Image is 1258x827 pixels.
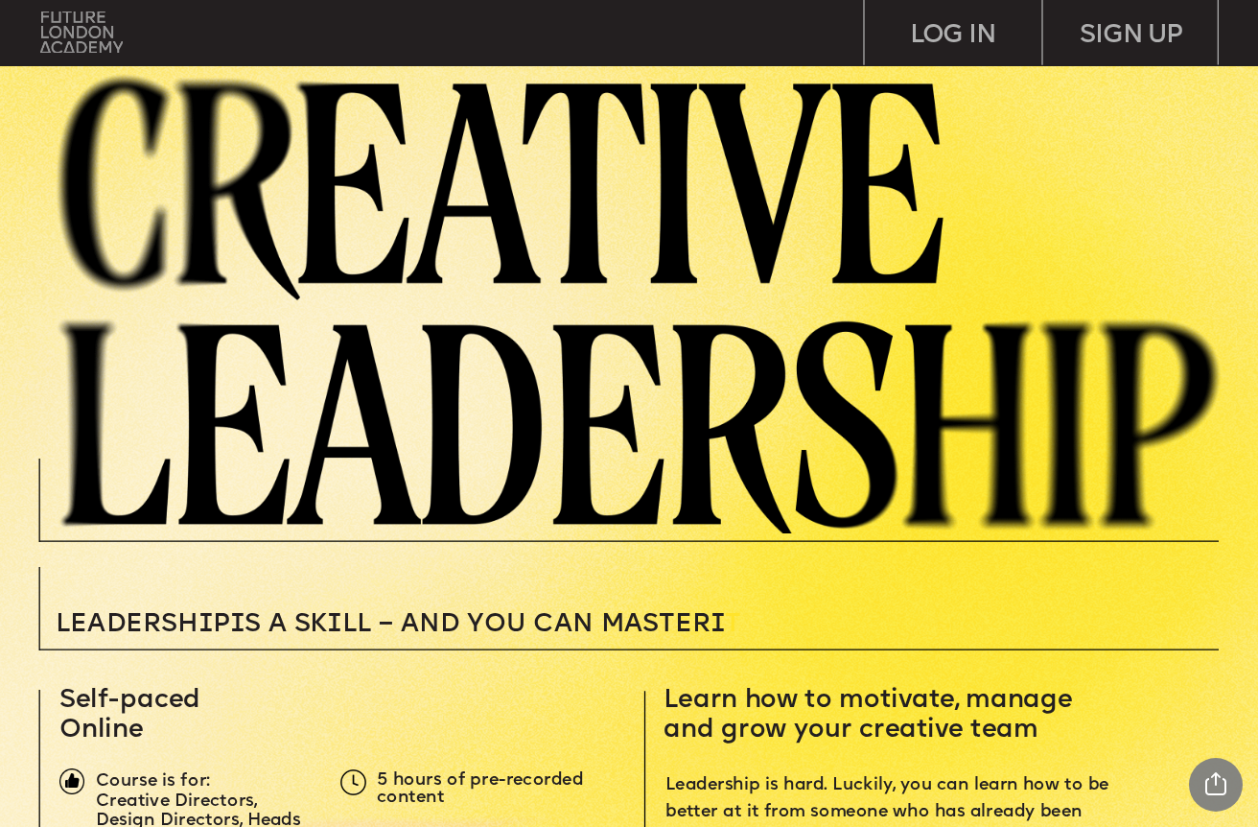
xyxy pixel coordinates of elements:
span: Learn how to motivate, manage and grow your creative team [664,687,1080,743]
span: Online [59,717,143,743]
p: T [56,611,941,637]
div: Share [1189,758,1243,812]
span: i [327,611,341,637]
span: Self-paced [59,687,200,713]
span: Leadersh p s a sk ll – and you can MASTER [56,611,725,637]
img: image-3435f618-b576-4c59-ac17-05593ebec101.png [43,67,1258,533]
span: i [198,611,212,637]
span: i [230,611,245,637]
img: upload-bfdffa89-fac7-4f57-a443-c7c39906ba42.png [40,12,123,54]
span: i [711,611,725,637]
